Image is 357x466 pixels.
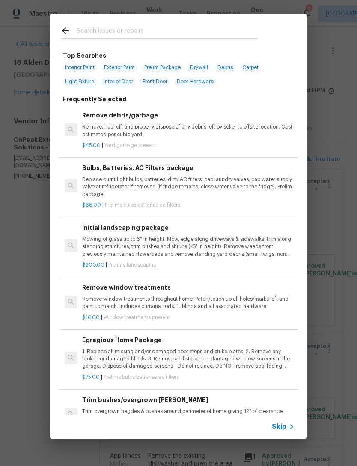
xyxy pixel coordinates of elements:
[101,63,137,73] span: Exterior Paint
[82,348,295,370] p: 1. Replace all missing and/or damaged door stops and strike plates. 2. Remove any broken or damag...
[82,111,295,120] h6: Remove debris/garbage
[101,77,136,87] span: Interior Door
[82,296,295,310] p: Remove window treatments throughout home. Patch/touch up all holes/marks left and paint to match....
[240,63,261,73] span: Carpet
[104,315,170,320] span: Window treatments present
[82,202,101,208] span: $66.00
[108,262,157,267] span: Prelims landscaping
[105,202,180,208] span: Prelims bulbs batteries ac filters
[82,163,295,173] h6: Bulbs, Batteries, AC Filters package
[82,374,295,381] p: |
[77,26,258,38] input: Search issues or repairs
[82,315,100,320] span: $10.00
[215,63,235,73] span: Debris
[82,395,295,404] h6: Trim bushes/overgrown [PERSON_NAME]
[82,314,295,321] p: |
[82,123,295,138] p: Remove, haul off, and properly dispose of any debris left by seller to offsite location. Cost est...
[62,63,97,73] span: Interior Paint
[63,94,127,104] h6: Frequently Selected
[82,223,295,232] h6: Initial landscaping package
[82,142,295,149] p: |
[82,408,295,422] p: Trim overgrown hegdes & bushes around perimeter of home giving 12" of clearance. Properly dispose...
[82,335,295,345] h6: Egregious Home Package
[82,143,101,148] span: $45.00
[272,422,286,431] span: Skip
[104,143,156,148] span: Yard garbage present
[63,51,106,60] h6: Top Searches
[82,176,295,198] p: Replace burnt light bulbs, batteries, dirty AC filters, cap laundry valves, cap water supply valv...
[82,236,295,258] p: Mowing of grass up to 6" in height. Mow, edge along driveways & sidewalks, trim along standing st...
[187,63,211,73] span: Drywall
[140,77,170,87] span: Front Door
[82,375,100,380] span: $75.00
[82,262,104,267] span: $200.00
[82,283,295,292] h6: Remove window treatments
[82,202,295,209] p: |
[174,77,216,87] span: Door Hardware
[62,77,97,87] span: Light Fixture
[104,375,179,380] span: Prelims bulbs batteries ac filters
[142,63,183,73] span: Prelim Package
[82,261,295,269] p: |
